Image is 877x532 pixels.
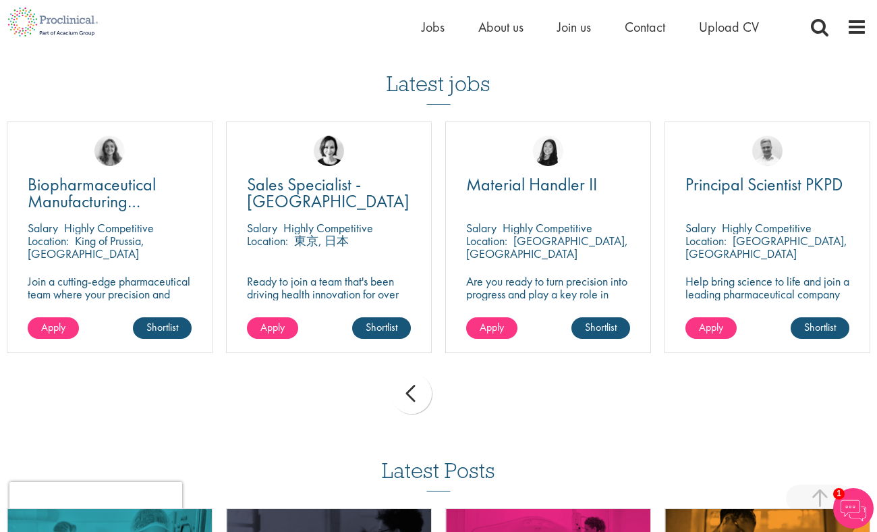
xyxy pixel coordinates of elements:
p: Join a cutting-edge pharmaceutical team where your precision and passion for quality will help sh... [28,275,192,326]
a: Material Handler II [466,176,630,193]
p: King of Prussia, [GEOGRAPHIC_DATA] [28,233,144,261]
span: Sales Specialist - [GEOGRAPHIC_DATA] [247,173,409,213]
a: Join us [557,18,591,36]
a: Shortlist [791,317,849,339]
span: Salary [28,220,58,236]
span: Location: [28,233,69,248]
span: Location: [247,233,288,248]
h3: Latest Posts [382,459,495,491]
span: Location: [685,233,727,248]
p: [GEOGRAPHIC_DATA], [GEOGRAPHIC_DATA] [466,233,628,261]
p: Are you ready to turn precision into progress and play a key role in shaping the future of pharma... [466,275,630,326]
iframe: reCAPTCHA [9,482,182,523]
img: Nic Choa [314,136,344,166]
p: Highly Competitive [722,220,812,236]
p: Help bring science to life and join a leading pharmaceutical company to play a key role in delive... [685,275,849,339]
p: [GEOGRAPHIC_DATA], [GEOGRAPHIC_DATA] [685,233,847,261]
p: Highly Competitive [64,220,154,236]
a: Shortlist [133,317,192,339]
p: Highly Competitive [283,220,373,236]
a: Jobs [422,18,445,36]
a: Apply [28,317,79,339]
a: About us [478,18,524,36]
img: Joshua Bye [752,136,783,166]
a: Shortlist [352,317,411,339]
div: prev [391,373,432,414]
span: Salary [247,220,277,236]
span: Salary [685,220,716,236]
h3: Latest jobs [387,38,490,105]
a: Principal Scientist PKPD [685,176,849,193]
span: Apply [260,320,285,334]
p: 東京, 日本 [294,233,349,248]
a: Apply [247,317,298,339]
img: Numhom Sudsok [533,136,563,166]
span: Location: [466,233,507,248]
a: Upload CV [699,18,759,36]
span: Biopharmaceutical Manufacturing Associate [28,173,156,230]
img: Jackie Cerchio [94,136,125,166]
p: Highly Competitive [503,220,592,236]
p: Ready to join a team that's been driving health innovation for over 70 years and build a career y... [247,275,411,339]
img: Chatbot [833,488,874,529]
span: Salary [466,220,497,236]
a: Sales Specialist - [GEOGRAPHIC_DATA] [247,176,411,210]
span: Material Handler II [466,173,597,196]
span: Principal Scientist PKPD [685,173,843,196]
a: Biopharmaceutical Manufacturing Associate [28,176,192,210]
span: Apply [699,320,723,334]
a: Contact [625,18,665,36]
span: Apply [41,320,65,334]
a: Apply [466,317,517,339]
a: Apply [685,317,737,339]
span: Apply [480,320,504,334]
a: Shortlist [571,317,630,339]
span: 1 [833,488,845,500]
